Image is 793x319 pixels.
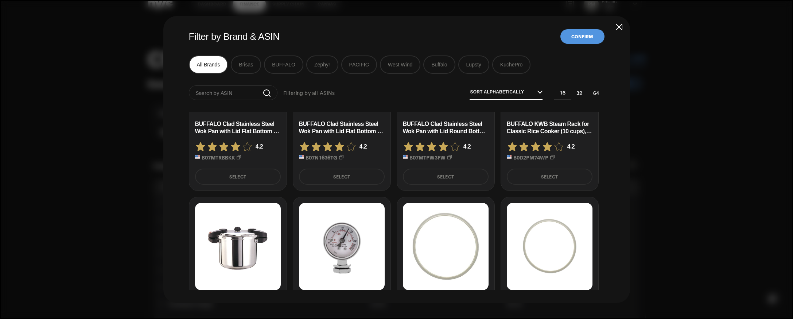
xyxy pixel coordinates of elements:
p: BUFFALO KWB Steam Rack for Classic Rice Cooker (10 cups), white [507,120,592,135]
p: Filtering by all ASINs [283,90,335,95]
img: BUFFALO Stainless Steel Pressure Cooker_All Series (Accessory, Silicon Gasket - Fits 37 Quart) [516,213,583,280]
button: Select [507,169,592,185]
button: Buffalo [423,55,455,74]
button: 64 [588,85,605,100]
button: 16 [554,85,571,100]
p: BUFFALO Clad Stainless Steel Wok Pan with Lid Round Bottom 16 inch (40cm) Stir Frying Pan Tri-Ply... [403,120,489,135]
input: Sort alphabetically [470,89,537,95]
button: PACIFIC [341,55,377,74]
span: B07MTRBBKK [202,155,235,160]
img: BUFFALO Stainless Steel Pressure Cooker_All Series (Accessory, Silicon Gasket - Fits 32 Quart) [412,212,479,281]
span: B0D2PM74WP [513,155,548,160]
button: Select [403,169,489,185]
button: BUFFALO [264,55,303,74]
button: Zephyr [306,55,338,74]
button: Brisas [231,55,261,74]
button: KuchePro [492,55,530,74]
button: Confirm [560,29,604,44]
button: 32 [571,85,588,100]
p: 4.2 [256,143,281,150]
button: West Wind [380,55,420,74]
input: Search by ASIN [195,89,259,97]
button: Lupsty [458,55,489,74]
button: Select [299,169,385,185]
p: BUFFALO Clad Stainless Steel Wok Pan with Lid Flat Bottom 15 inch (38cm) Stir Frying Pan Tri-Ply ... [299,120,385,135]
button: Select [195,169,281,185]
button: All Brands [189,55,228,74]
span: B07N1636TG [306,155,337,160]
p: 4.2 [567,143,592,150]
img: BUFFALO Stainless Steel Pressure Cooker_All Series (Accessory, Pressure Gauge - Fits 37 Quart) [308,213,375,280]
p: 4.2 [359,143,385,150]
img: BUFFALO Stainless Steel Pressure Cooker_All Series (37 Quart, QCP435 - 37 Quart Bundle with Inter... [205,213,271,280]
h1: Filter by Brand & ASIN [189,30,280,43]
p: 4.2 [463,143,489,150]
p: BUFFALO Clad Stainless Steel Wok Pan with Lid Flat Bottom 14 inch (35cm) Stir Frying Pan Tri-Ply ... [195,120,281,135]
span: B07MTPW3FW [409,155,446,160]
